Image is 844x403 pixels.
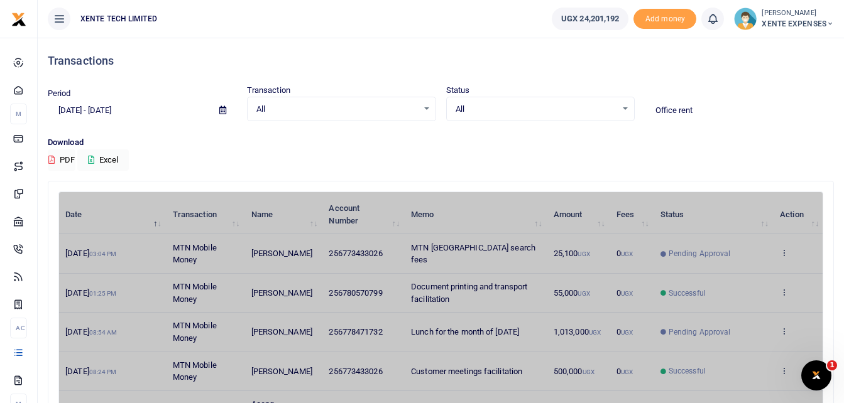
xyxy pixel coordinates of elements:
button: Excel [77,149,129,171]
h4: Transactions [48,54,834,68]
li: Toup your wallet [633,9,696,30]
label: Transaction [247,84,290,97]
a: UGX 24,201,192 [552,8,628,30]
iframe: Intercom live chat [801,360,831,390]
small: [PERSON_NAME] [762,8,834,19]
a: Add money [633,13,696,23]
button: PDF [48,149,75,171]
li: M [10,104,27,124]
span: Add money [633,9,696,30]
span: XENTE TECH LIMITED [75,13,162,24]
a: profile-user [PERSON_NAME] XENTE EXPENSES [734,8,834,30]
img: profile-user [734,8,757,30]
label: Status [446,84,470,97]
span: All [456,103,617,116]
img: logo-small [11,12,26,27]
span: XENTE EXPENSES [762,18,834,30]
li: Wallet ballance [547,8,633,30]
a: logo-small logo-large logo-large [11,14,26,23]
li: Ac [10,318,27,338]
span: 1 [827,360,837,370]
p: Download [48,136,834,149]
input: select period [48,100,209,121]
span: All [256,103,418,116]
span: UGX 24,201,192 [561,13,619,25]
input: Search [645,100,834,121]
label: Period [48,87,71,100]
